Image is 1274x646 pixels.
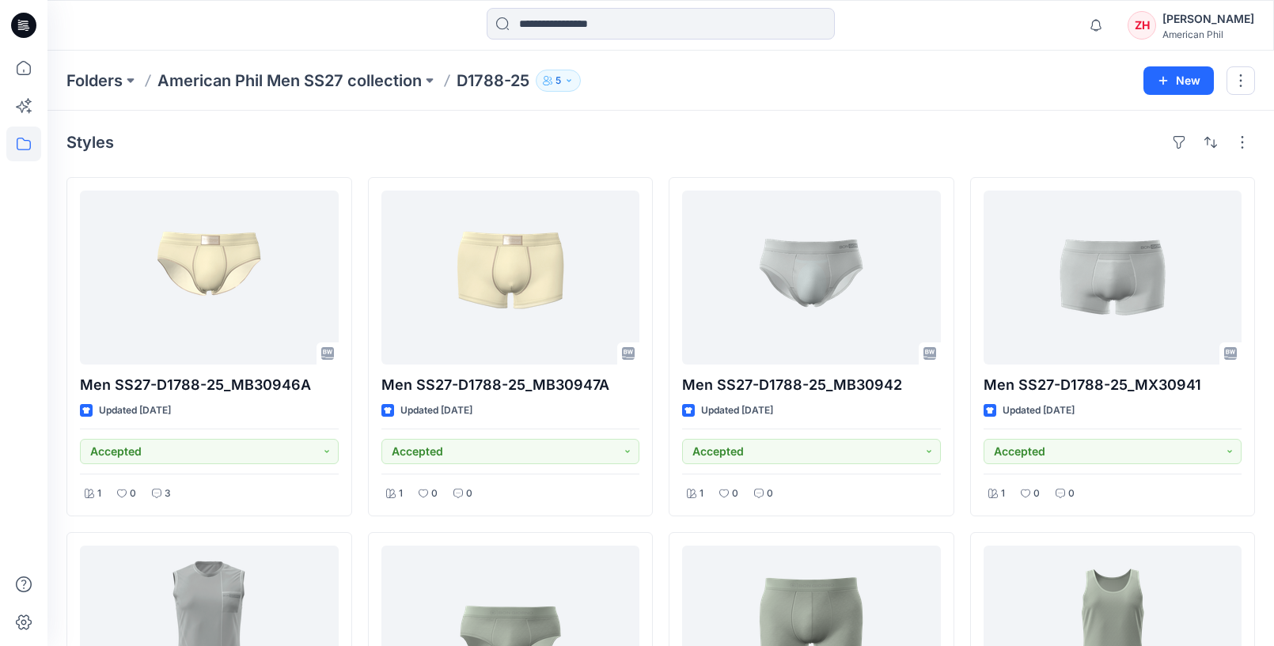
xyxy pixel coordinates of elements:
p: 1 [399,485,403,502]
div: ZH [1128,11,1156,40]
p: Updated [DATE] [99,402,171,419]
p: 0 [466,485,472,502]
div: [PERSON_NAME] [1162,9,1254,28]
a: Folders [66,70,123,92]
button: New [1143,66,1214,95]
p: Men SS27-D1788-25_MB30947A [381,374,640,396]
h4: Styles [66,133,114,152]
p: Updated [DATE] [400,402,472,419]
p: 3 [165,485,171,502]
p: 0 [767,485,773,502]
p: 1 [1001,485,1005,502]
p: 0 [1033,485,1040,502]
p: Updated [DATE] [1003,402,1075,419]
a: American Phil Men SS27 collection [157,70,422,92]
a: Men SS27-D1788-25_MX30941 [984,191,1242,365]
p: Men SS27-D1788-25_MX30941 [984,374,1242,396]
p: 5 [555,72,561,89]
button: 5 [536,70,581,92]
a: Men SS27-D1788-25_MB30946A [80,191,339,365]
div: American Phil [1162,28,1254,40]
a: Men SS27-D1788-25_MB30942 [682,191,941,365]
p: 0 [130,485,136,502]
p: 0 [431,485,438,502]
p: Men SS27-D1788-25_MB30946A [80,374,339,396]
p: D1788-25 [457,70,529,92]
p: Updated [DATE] [701,402,773,419]
a: Men SS27-D1788-25_MB30947A [381,191,640,365]
p: 1 [97,485,101,502]
p: 0 [1068,485,1075,502]
p: Men SS27-D1788-25_MB30942 [682,374,941,396]
p: 0 [732,485,738,502]
p: 1 [700,485,703,502]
